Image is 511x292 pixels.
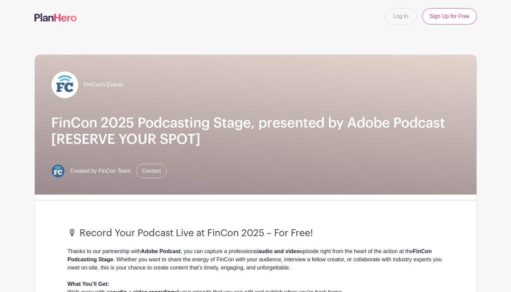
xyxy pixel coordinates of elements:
a: Log In [385,8,417,25]
img: FC%20circle_white.png [51,71,79,98]
div: Thanks to our partnership with , you can capture a professional episode right from the heart of t... [68,247,444,280]
strong: What You’ll Get: [68,281,109,287]
span: Created by FinCon Team [70,167,131,175]
span: FinCon's Events [84,81,124,89]
a: Contact [136,164,167,178]
h1: FinCon 2025 Podcasting Stage, presented by Adobe Podcast [RESERVE YOUR SPOT] [51,115,460,148]
strong: audio and video [258,248,300,254]
h3: 🎙 Record Your Podcast Live at FinCon 2025 – For Free! [68,228,444,239]
strong: FinCon Podcasting Stage [68,248,432,262]
img: FC%20circle.png [51,164,65,178]
img: logo-507f7623f17ff9eddc593b1ce0a138ce2505c220e1c5a4e2b4648c50719b7d32.svg [34,13,77,21]
strong: Adobe Podcast [141,248,181,254]
a: Sign Up for Free [422,8,477,25]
